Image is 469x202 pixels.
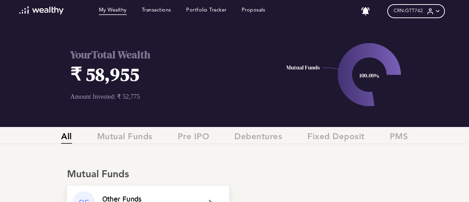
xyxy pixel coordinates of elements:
[307,132,365,144] span: Fixed Deposit
[286,63,320,71] text: Mutual Funds
[234,132,282,144] span: Debentures
[97,132,153,144] span: Mutual Funds
[70,47,270,62] h2: Your Total Wealth
[70,62,270,87] h1: ₹ 58,955
[439,171,464,197] iframe: Chat
[186,7,227,15] a: Portfolio Tracker
[67,169,402,181] div: Mutual Funds
[359,72,379,79] text: 100.00%
[19,6,64,15] img: wl-logo-white.svg
[99,7,127,15] a: My Wealthy
[61,132,72,144] span: All
[394,8,423,14] span: CRN: GTT742
[142,7,171,15] a: Transactions
[242,7,265,15] a: Proposals
[70,93,270,100] p: Amount Invested: ₹ 52,775
[390,132,408,144] span: PMS
[178,132,210,144] span: Pre IPO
